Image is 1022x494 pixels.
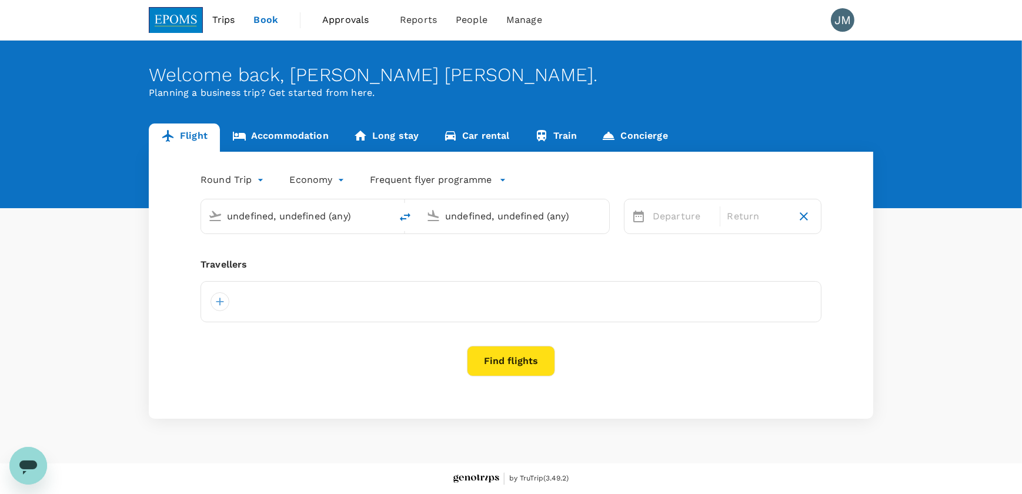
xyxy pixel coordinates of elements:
a: Car rental [431,123,522,152]
span: Book [253,13,278,27]
p: Return [727,209,787,223]
div: Economy [290,171,347,189]
span: People [456,13,487,27]
div: Welcome back , [PERSON_NAME] [PERSON_NAME] . [149,64,873,86]
span: Manage [506,13,542,27]
a: Concierge [589,123,680,152]
input: Depart from [227,207,366,225]
span: by TruTrip ( 3.49.2 ) [509,473,569,485]
span: Trips [212,13,235,27]
p: Frequent flyer programme [370,173,492,187]
img: EPOMS SDN BHD [149,7,203,33]
span: Reports [400,13,437,27]
a: Flight [149,123,220,152]
div: Travellers [201,258,821,272]
div: Round Trip [201,171,266,189]
p: Planning a business trip? Get started from here. [149,86,873,100]
button: Find flights [467,346,555,376]
button: Open [601,215,603,217]
a: Accommodation [220,123,341,152]
span: Approvals [322,13,381,27]
button: delete [391,203,419,231]
button: Frequent flyer programme [370,173,506,187]
button: Open [383,215,385,217]
p: Departure [653,209,713,223]
a: Long stay [341,123,431,152]
iframe: Button to launch messaging window [9,447,47,485]
input: Going to [445,207,585,225]
div: JM [831,8,854,32]
img: Genotrips - EPOMS [453,475,499,483]
a: Train [522,123,590,152]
